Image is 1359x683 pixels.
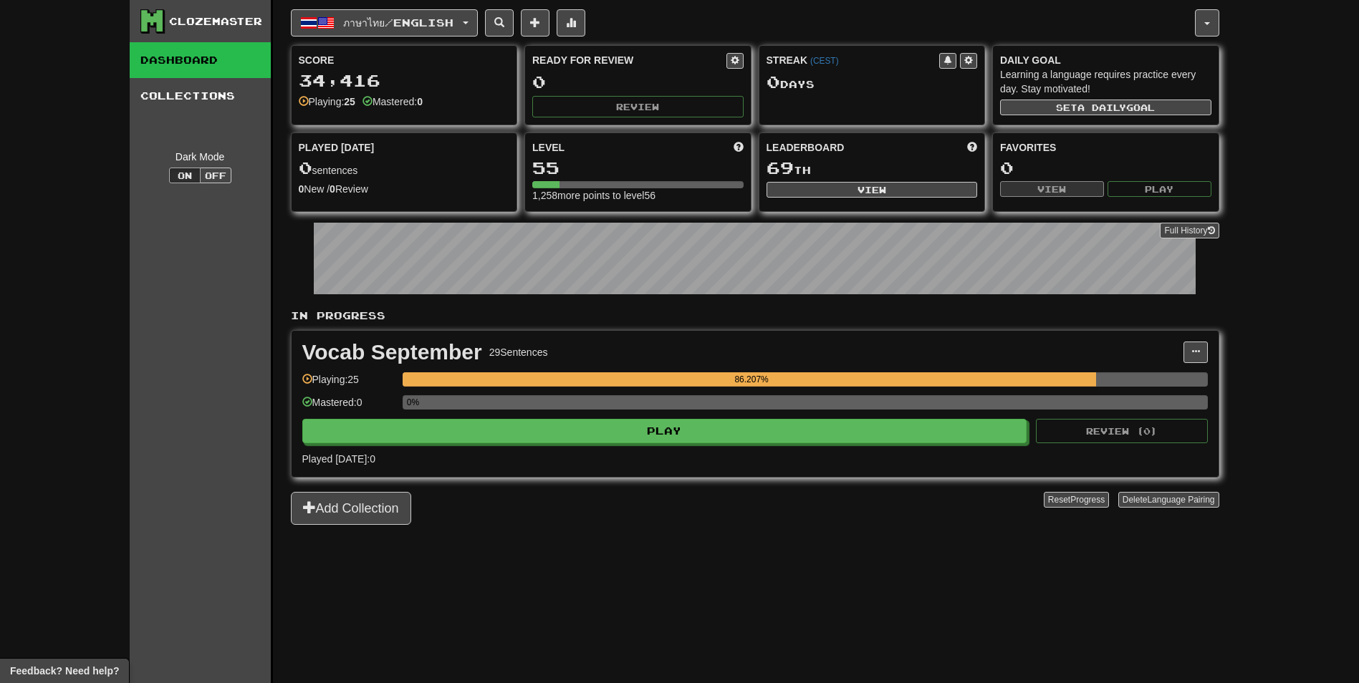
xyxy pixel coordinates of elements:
[299,53,510,67] div: Score
[169,168,201,183] button: On
[1036,419,1208,443] button: Review (0)
[302,341,482,363] div: Vocab September
[299,158,312,178] span: 0
[1000,53,1211,67] div: Daily Goal
[299,72,510,89] div: 34,416
[1000,100,1211,115] button: Seta dailygoal
[417,96,423,107] strong: 0
[291,9,478,37] button: ภาษาไทย/English
[407,372,1097,387] div: 86.207%
[299,183,304,195] strong: 0
[362,95,423,109] div: Mastered:
[734,140,744,155] span: Score more points to level up
[291,309,1219,323] p: In Progress
[1108,181,1211,197] button: Play
[532,73,744,91] div: 0
[130,42,271,78] a: Dashboard
[1160,223,1219,238] a: Full History
[489,345,548,359] div: 29 Sentences
[10,664,119,678] span: Open feedback widget
[767,73,978,92] div: Day s
[1000,140,1211,155] div: Favorites
[1077,102,1126,112] span: a daily
[299,182,510,196] div: New / Review
[169,14,262,29] div: Clozemaster
[532,140,565,155] span: Level
[1147,495,1214,505] span: Language Pairing
[1044,492,1109,508] button: ResetProgress
[532,53,726,67] div: Ready for Review
[302,395,395,419] div: Mastered: 0
[532,188,744,203] div: 1,258 more points to level 56
[140,150,260,164] div: Dark Mode
[299,95,355,109] div: Playing:
[200,168,231,183] button: Off
[1000,159,1211,177] div: 0
[810,56,839,66] a: (CEST)
[1070,495,1105,505] span: Progress
[343,16,453,29] span: ภาษาไทย / English
[302,453,375,465] span: Played [DATE]: 0
[767,140,845,155] span: Leaderboard
[291,492,411,525] button: Add Collection
[299,140,375,155] span: Played [DATE]
[130,78,271,114] a: Collections
[344,96,355,107] strong: 25
[767,53,940,67] div: Streak
[1000,181,1104,197] button: View
[532,159,744,177] div: 55
[767,158,794,178] span: 69
[767,72,780,92] span: 0
[767,159,978,178] div: th
[1118,492,1219,508] button: DeleteLanguage Pairing
[330,183,335,195] strong: 0
[557,9,585,37] button: More stats
[302,419,1027,443] button: Play
[967,140,977,155] span: This week in points, UTC
[485,9,514,37] button: Search sentences
[532,96,744,117] button: Review
[767,182,978,198] button: View
[521,9,549,37] button: Add sentence to collection
[302,372,395,396] div: Playing: 25
[299,159,510,178] div: sentences
[1000,67,1211,96] div: Learning a language requires practice every day. Stay motivated!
